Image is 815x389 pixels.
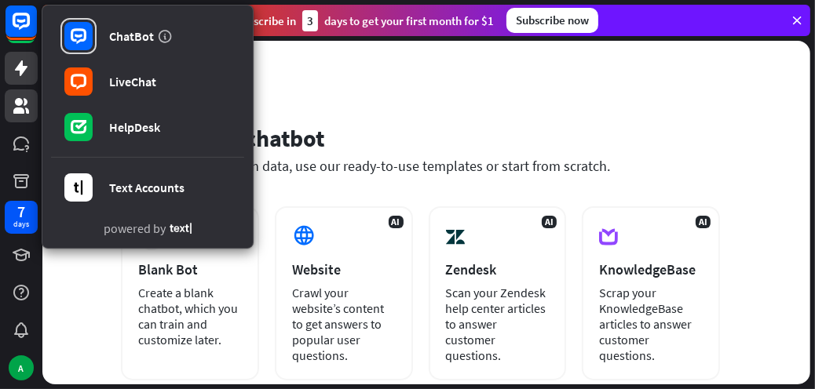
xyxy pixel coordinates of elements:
div: Website [292,260,396,278]
div: Zendesk [446,260,550,278]
div: Create a blank chatbot, which you can train and customize later. [138,285,242,347]
div: Crawl your website’s content to get answers to popular user questions. [292,285,396,363]
div: A [9,355,34,380]
div: Subscribe in days to get your first month for $1 [235,10,494,31]
a: 7 days [5,201,38,234]
div: Train your chatbot with data, use our ready-to-use templates or start from scratch. [121,157,720,175]
div: 3 [302,10,318,31]
div: Set up your chatbot [121,123,720,153]
span: AI [542,216,557,228]
div: Subscribe now [506,8,598,33]
div: KnowledgeBase [599,260,703,278]
div: days [13,219,29,230]
div: Scrap your KnowledgeBase articles to answer customer questions. [599,285,703,363]
span: AI [389,216,404,228]
button: Open LiveChat chat widget [13,6,60,53]
span: AI [696,216,711,228]
div: Blank Bot [138,260,242,278]
div: 7 [17,205,25,219]
div: Scan your Zendesk help center articles to answer customer questions. [446,285,550,363]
